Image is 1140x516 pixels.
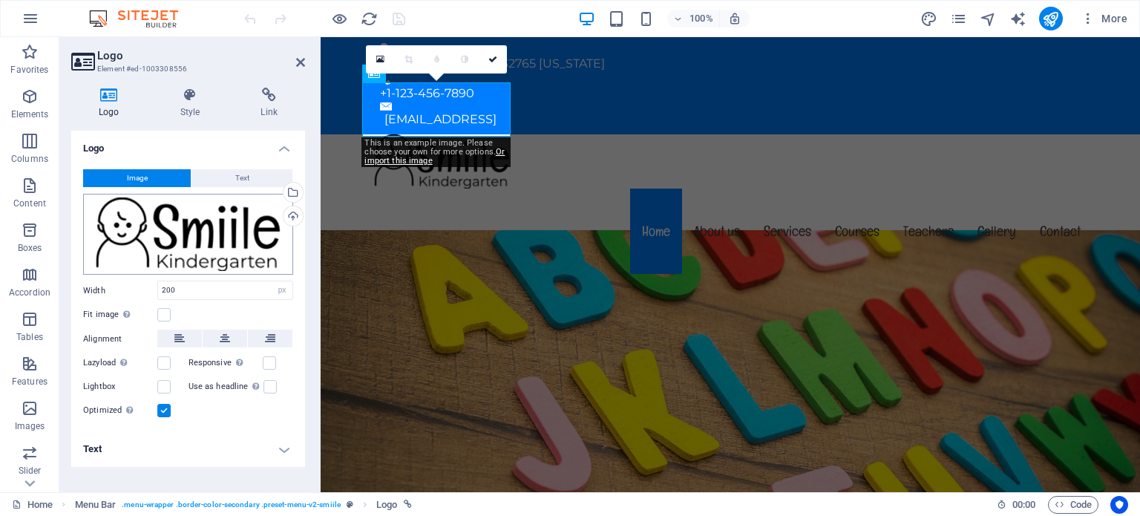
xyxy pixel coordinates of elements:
[330,10,348,27] button: Click here to leave preview mode and continue editing
[1012,496,1035,514] span: 00 00
[189,354,263,372] label: Responsive
[16,331,43,343] p: Tables
[479,45,507,74] a: Confirm ( Ctrl ⏎ )
[83,287,157,295] label: Width
[153,88,234,119] h4: Style
[1009,10,1027,27] button: text_generator
[950,10,968,27] button: pages
[689,10,713,27] h6: 100%
[10,64,48,76] p: Favorites
[366,45,394,74] a: Select files from the file manager, stock photos, or upload file(s)
[980,10,997,27] button: navigator
[920,10,937,27] i: Design (Ctrl+Alt+Y)
[1055,496,1092,514] span: Code
[1042,10,1059,27] i: Publish
[1039,7,1063,30] button: publish
[235,169,249,187] span: Text
[83,330,157,348] label: Alignment
[12,376,47,388] p: Features
[376,496,397,514] span: Click to select. Double-click to edit
[19,465,42,477] p: Slider
[1081,11,1127,26] span: More
[347,500,353,509] i: This element is a customizable preset
[71,131,305,157] h4: Logo
[83,402,157,419] label: Optimized
[11,153,48,165] p: Columns
[997,496,1036,514] h6: Session time
[83,306,157,324] label: Fit image
[360,10,378,27] button: reload
[1075,7,1133,30] button: More
[189,378,263,396] label: Use as headline
[1048,496,1098,514] button: Code
[422,45,451,74] a: Blur
[364,147,505,166] a: Or import this image
[920,10,938,27] button: design
[83,194,293,275] div: smiile.png
[83,378,157,396] label: Lightbox
[404,500,412,509] i: This element is linked
[394,45,422,74] a: Crop mode
[71,88,153,119] h4: Logo
[97,62,275,76] h3: Element #ed-1003308556
[1009,10,1026,27] i: AI Writer
[950,10,967,27] i: Pages (Ctrl+Alt+S)
[83,169,191,187] button: Image
[1110,496,1128,514] button: Usercentrics
[13,197,46,209] p: Content
[122,496,341,514] span: . menu-wrapper .border-color-secondary .preset-menu-v2-smiile
[191,169,292,187] button: Text
[75,496,117,514] span: Click to select. Double-click to edit
[361,10,378,27] i: Reload page
[85,10,197,27] img: Editor Logo
[83,354,157,372] label: Lazyload
[361,137,511,167] div: This is an example image. Please choose your own for more options.
[11,108,49,120] p: Elements
[12,496,53,514] a: Click to cancel selection. Double-click to open Pages
[451,45,479,74] a: Greyscale
[667,10,720,27] button: 100%
[980,10,997,27] i: Navigator
[97,49,305,62] h2: Logo
[728,12,741,25] i: On resize automatically adjust zoom level to fit chosen device.
[71,431,305,467] h4: Text
[1023,499,1025,510] span: :
[233,88,305,119] h4: Link
[127,169,148,187] span: Image
[9,287,50,298] p: Accordion
[18,242,42,254] p: Boxes
[15,420,45,432] p: Images
[75,496,412,514] nav: breadcrumb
